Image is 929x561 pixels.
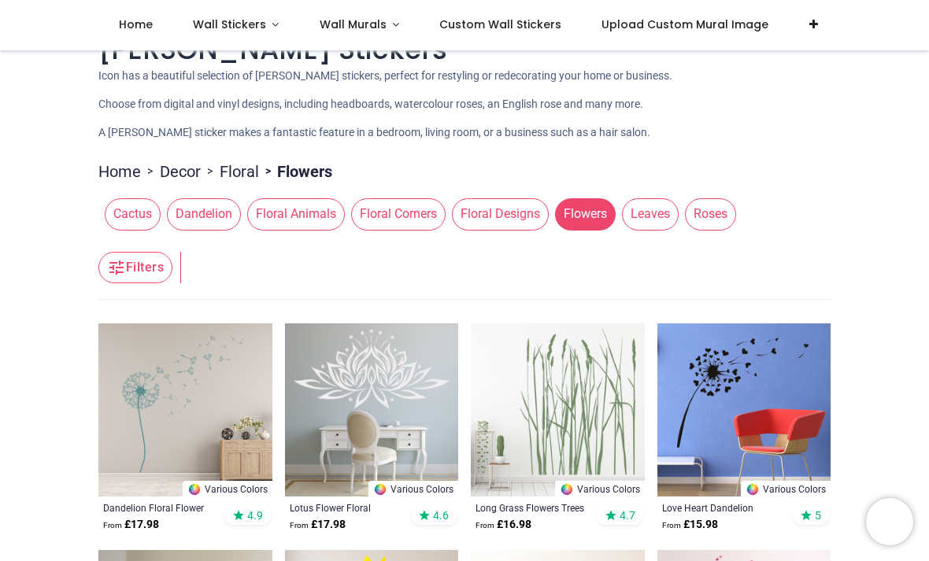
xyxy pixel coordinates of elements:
[167,198,241,230] span: Dandelion
[141,164,160,179] span: >
[601,17,768,32] span: Upload Custom Mural Image
[98,252,172,283] button: Filters
[247,508,263,522] span: 4.9
[259,161,332,183] li: Flowers
[555,481,645,496] a: Various Colors
[549,198,616,230] button: Flowers
[373,482,387,496] img: Color Wheel
[351,198,446,230] span: Floral Corners
[103,521,122,530] span: From
[866,498,913,545] iframe: Brevo live chat
[183,481,272,496] a: Various Colors
[560,482,574,496] img: Color Wheel
[622,198,679,230] span: Leaves
[241,198,345,230] button: Floral Animals
[201,164,220,179] span: >
[446,198,549,230] button: Floral Designs
[368,481,458,496] a: Various Colors
[98,198,161,230] button: Cactus
[320,17,387,32] span: Wall Murals
[452,198,549,230] span: Floral Designs
[471,323,645,497] img: Long Grass Flowers Trees Wall Sticker
[103,501,235,514] a: Dandelion Floral Flower
[161,198,241,230] button: Dandelion
[476,521,494,530] span: From
[555,198,616,230] span: Flowers
[98,125,831,141] p: A [PERSON_NAME] sticker makes a fantastic feature in a bedroom, living room, or a business such a...
[247,198,345,230] span: Floral Animals
[746,482,760,496] img: Color Wheel
[98,97,831,113] p: Choose from digital and vinyl designs, including headboards, watercolour roses, an English rose a...
[662,517,718,533] strong: £ 15.98
[476,517,531,533] strong: £ 16.98
[616,198,679,230] button: Leaves
[290,517,346,533] strong: £ 17.98
[187,482,202,496] img: Color Wheel
[433,508,449,522] span: 4.6
[476,501,607,514] a: Long Grass Flowers Trees
[290,501,421,514] a: Lotus Flower Floral
[98,68,831,84] p: Icon has a beautiful selection of [PERSON_NAME] stickers, perfect for restyling or redecorating y...
[259,164,277,179] span: >
[741,481,831,496] a: Various Colors
[220,161,259,183] a: Floral
[657,323,831,497] img: Love Heart Dandelion Wall Sticker
[98,161,141,183] a: Home
[160,161,201,183] a: Decor
[815,508,821,522] span: 5
[685,198,736,230] span: Roses
[345,198,446,230] button: Floral Corners
[105,198,161,230] span: Cactus
[662,501,794,514] a: Love Heart Dandelion
[98,323,272,497] img: Dandelion Floral Flower Wall Sticker
[193,17,266,32] span: Wall Stickers
[119,17,153,32] span: Home
[662,521,681,530] span: From
[103,517,159,533] strong: £ 17.98
[285,323,459,497] img: Lotus Flower Floral Wall Sticker
[620,508,635,522] span: 4.7
[439,17,561,32] span: Custom Wall Stickers
[290,521,309,530] span: From
[679,198,736,230] button: Roses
